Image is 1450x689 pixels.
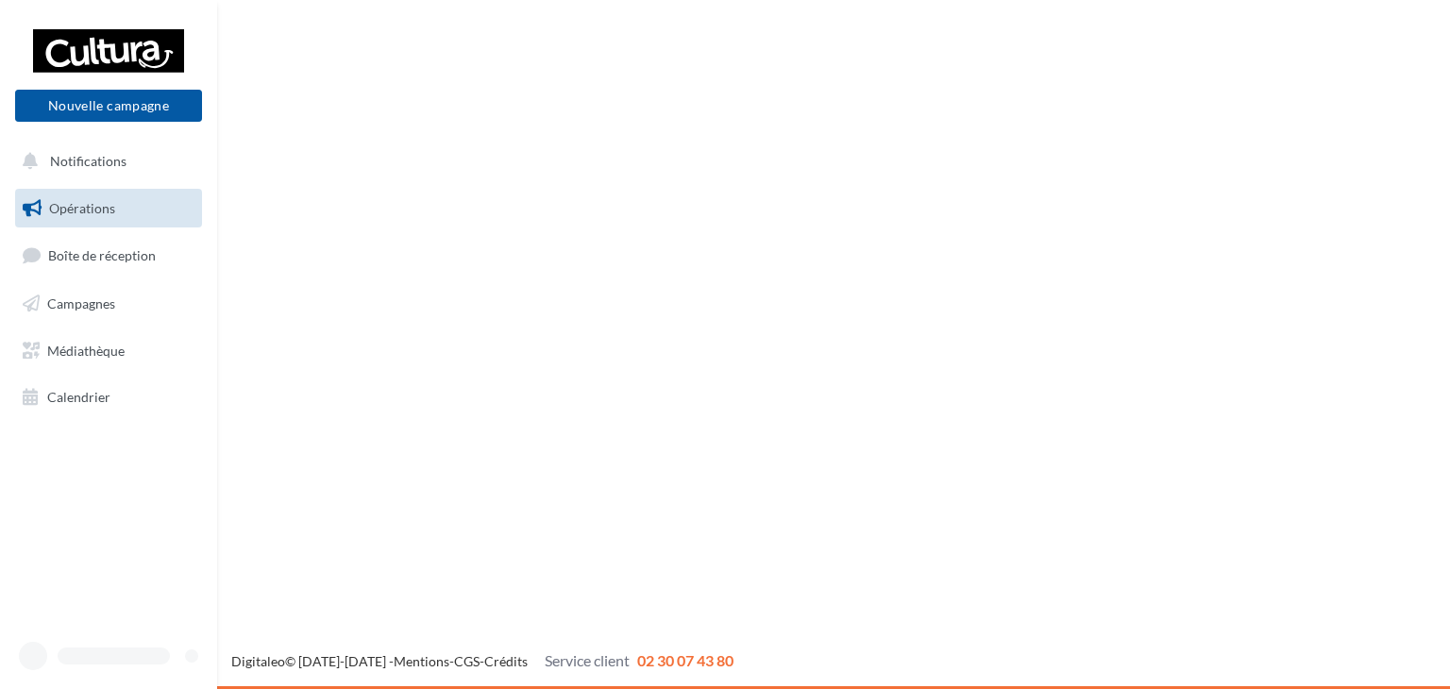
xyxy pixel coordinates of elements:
a: Opérations [11,189,206,228]
span: Calendrier [47,389,110,405]
span: Boîte de réception [48,247,156,263]
span: Notifications [50,153,126,169]
a: Calendrier [11,378,206,417]
a: Digitaleo [231,653,285,669]
a: Mentions [394,653,449,669]
a: Crédits [484,653,528,669]
a: Campagnes [11,284,206,324]
span: Service client [545,651,630,669]
a: CGS [454,653,480,669]
a: Boîte de réception [11,235,206,276]
button: Notifications [11,142,198,181]
span: 02 30 07 43 80 [637,651,733,669]
button: Nouvelle campagne [15,90,202,122]
span: Opérations [49,200,115,216]
a: Médiathèque [11,331,206,371]
span: © [DATE]-[DATE] - - - [231,653,733,669]
span: Médiathèque [47,342,125,358]
span: Campagnes [47,295,115,311]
